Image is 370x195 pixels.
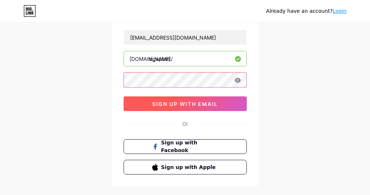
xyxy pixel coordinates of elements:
[124,51,246,66] input: username
[129,55,173,63] div: [DOMAIN_NAME]/
[124,30,246,45] input: Email
[124,139,247,154] button: Sign up with Facebook
[161,139,218,154] span: Sign up with Facebook
[124,96,247,111] button: sign up with email
[266,7,347,15] div: Already have an account?
[161,163,218,171] span: Sign up with Apple
[124,160,247,174] button: Sign up with Apple
[152,101,218,107] span: sign up with email
[333,8,347,14] a: Login
[182,120,188,128] div: Or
